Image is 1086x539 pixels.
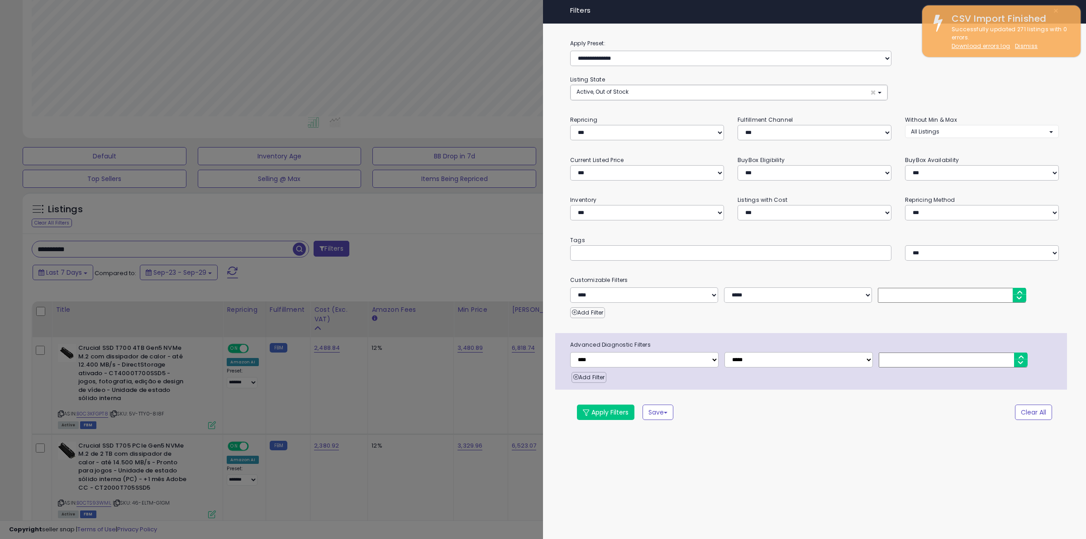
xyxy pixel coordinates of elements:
[905,116,957,124] small: Without Min & Max
[576,88,629,95] span: Active, Out of Stock
[952,42,1010,50] a: Download errors log
[738,156,785,164] small: BuyBox Eligibility
[738,116,793,124] small: Fulfillment Channel
[738,196,787,204] small: Listings with Cost
[905,125,1059,138] button: All Listings
[563,340,1067,350] span: Advanced Diagnostic Filters
[563,275,1066,285] small: Customizable Filters
[1049,5,1062,17] button: ×
[572,372,606,383] button: Add Filter
[1015,42,1038,50] u: Dismiss
[870,88,876,97] span: ×
[570,76,605,83] small: Listing State
[643,405,673,420] button: Save
[570,307,605,318] button: Add Filter
[577,405,634,420] button: Apply Filters
[570,196,596,204] small: Inventory
[911,128,939,135] span: All Listings
[1015,405,1052,420] button: Clear All
[571,85,887,100] button: Active, Out of Stock ×
[563,38,1066,48] label: Apply Preset:
[1053,5,1059,17] span: ×
[945,25,1074,51] div: Successfully updated 271 listings with 0 errors.
[570,7,1059,14] h4: Filters
[563,235,1066,245] small: Tags
[570,116,597,124] small: Repricing
[945,12,1074,25] div: CSV Import Finished
[570,156,624,164] small: Current Listed Price
[905,156,959,164] small: BuyBox Availability
[905,196,955,204] small: Repricing Method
